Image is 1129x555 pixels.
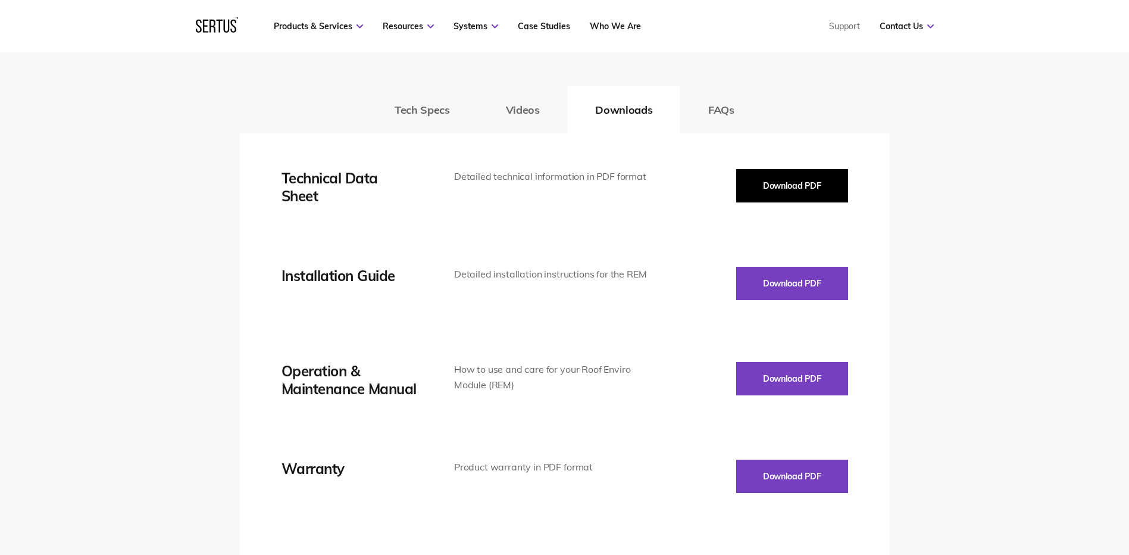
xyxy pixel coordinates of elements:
a: Resources [383,21,434,32]
div: Technical Data Sheet [282,169,418,205]
div: How to use and care for your Roof Enviro Module (REM) [454,362,651,392]
iframe: Chat Widget [915,417,1129,555]
div: Detailed technical information in PDF format [454,169,651,185]
button: Tech Specs [367,86,477,133]
div: Installation Guide [282,267,418,285]
a: Products & Services [274,21,363,32]
a: Contact Us [880,21,934,32]
div: Warranty [282,460,418,478]
button: Download PDF [736,169,848,202]
a: Systems [454,21,498,32]
button: Download PDF [736,460,848,493]
button: FAQs [680,86,762,133]
div: Operation & Maintenance Manual [282,362,418,398]
button: Download PDF [736,362,848,395]
button: Videos [478,86,568,133]
div: Product warranty in PDF format [454,460,651,475]
a: Support [829,21,860,32]
button: Download PDF [736,267,848,300]
div: Detailed installation instructions for the REM [454,267,651,282]
a: Case Studies [518,21,570,32]
a: Who We Are [590,21,641,32]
